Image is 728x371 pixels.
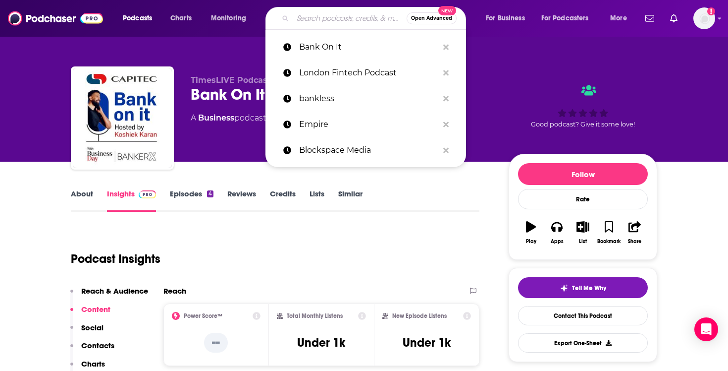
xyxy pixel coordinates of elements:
a: Contact This Podcast [518,306,648,325]
a: Show notifications dropdown [666,10,681,27]
button: open menu [479,10,537,26]
a: Business [198,113,234,123]
a: bankless [265,86,466,112]
button: Follow [518,163,648,185]
div: Share [628,239,641,245]
img: Podchaser Pro [139,190,156,198]
span: New [438,6,456,15]
h2: New Episode Listens [392,312,447,319]
span: Tell Me Why [572,284,606,292]
a: Show notifications dropdown [641,10,658,27]
button: Contacts [70,341,114,359]
div: Search podcasts, credits, & more... [275,7,475,30]
button: Social [70,323,104,341]
span: Good podcast? Give it some love! [531,121,635,128]
span: More [610,11,627,25]
a: Similar [338,189,363,212]
p: Social [81,323,104,332]
a: London Fintech Podcast [265,60,466,86]
button: Export One-Sheet [518,333,648,353]
p: Charts [81,359,105,369]
a: Lists [310,189,324,212]
img: tell me why sparkle [560,284,568,292]
div: List [579,239,587,245]
span: For Business [486,11,525,25]
button: open menu [204,10,259,26]
span: For Podcasters [541,11,589,25]
span: Charts [170,11,192,25]
span: Logged in as melrosepr [693,7,715,29]
a: Bank On It [265,34,466,60]
p: Content [81,305,110,314]
a: Charts [164,10,198,26]
h3: Under 1k [297,335,345,350]
span: TimesLIVE Podcasts [191,75,275,85]
button: open menu [535,10,603,26]
img: User Profile [693,7,715,29]
p: bankless [299,86,438,112]
div: Bookmark [597,239,621,245]
span: Monitoring [211,11,246,25]
p: Blockspace Media [299,137,438,163]
span: Open Advanced [411,16,452,21]
button: List [570,215,596,250]
a: Blockspace Media [265,137,466,163]
button: Bookmark [596,215,622,250]
img: Bank On It [73,68,172,168]
h2: Total Monthly Listens [287,312,343,319]
p: Empire [299,112,438,137]
a: Empire [265,112,466,137]
div: Apps [551,239,564,245]
p: Reach & Audience [81,286,148,296]
button: open menu [603,10,639,26]
div: 4 [207,190,213,197]
button: Content [70,305,110,323]
p: Bank On It [299,34,438,60]
p: London Fintech Podcast [299,60,438,86]
div: Rate [518,189,648,209]
button: open menu [116,10,165,26]
svg: Add a profile image [707,7,715,15]
h3: Under 1k [403,335,451,350]
a: InsightsPodchaser Pro [107,189,156,212]
button: Reach & Audience [70,286,148,305]
button: tell me why sparkleTell Me Why [518,277,648,298]
div: Play [526,239,536,245]
div: A podcast [191,112,266,124]
button: Share [622,215,648,250]
a: About [71,189,93,212]
p: -- [204,333,228,353]
a: Credits [270,189,296,212]
div: Good podcast? Give it some love! [509,75,657,137]
a: Reviews [227,189,256,212]
a: Episodes4 [170,189,213,212]
button: Show profile menu [693,7,715,29]
h2: Reach [163,286,186,296]
p: Contacts [81,341,114,350]
h2: Power Score™ [184,312,222,319]
button: Play [518,215,544,250]
button: Apps [544,215,570,250]
div: Open Intercom Messenger [694,317,718,341]
span: Podcasts [123,11,152,25]
h1: Podcast Insights [71,251,160,266]
button: Open AdvancedNew [407,12,457,24]
img: Podchaser - Follow, Share and Rate Podcasts [8,9,103,28]
input: Search podcasts, credits, & more... [293,10,407,26]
